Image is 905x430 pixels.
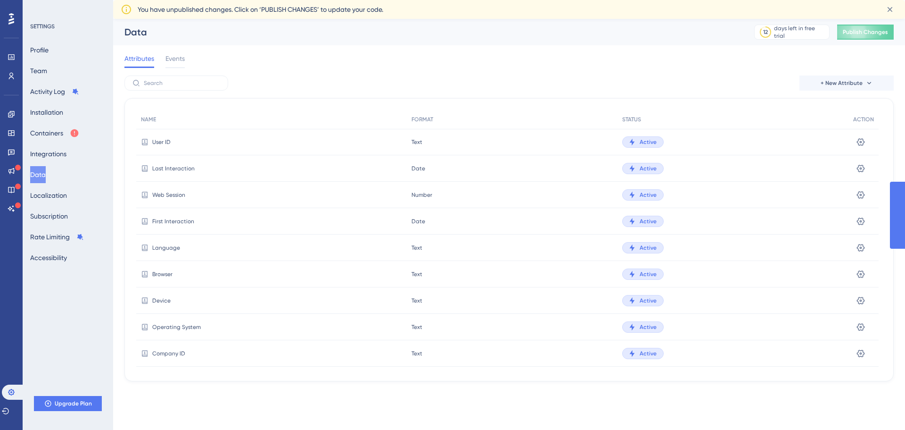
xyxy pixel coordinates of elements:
[411,350,422,357] span: Text
[30,208,68,225] button: Subscription
[837,25,894,40] button: Publish Changes
[843,28,888,36] span: Publish Changes
[640,244,657,252] span: Active
[640,218,657,225] span: Active
[411,138,422,146] span: Text
[165,53,185,64] span: Events
[30,145,66,162] button: Integrations
[640,297,657,304] span: Active
[411,270,422,278] span: Text
[152,270,173,278] span: Browser
[411,165,425,172] span: Date
[411,218,425,225] span: Date
[138,4,383,15] span: You have unpublished changes. Click on ‘PUBLISH CHANGES’ to update your code.
[411,244,422,252] span: Text
[30,62,47,79] button: Team
[141,116,156,123] span: NAME
[799,76,894,91] button: + New Attribute
[774,25,826,40] div: days left in free trial
[411,297,422,304] span: Text
[640,191,657,199] span: Active
[30,104,63,121] button: Installation
[34,396,102,411] button: Upgrade Plan
[640,165,657,172] span: Active
[411,116,433,123] span: FORMAT
[152,218,194,225] span: First Interaction
[640,270,657,278] span: Active
[152,244,180,252] span: Language
[622,116,641,123] span: STATUS
[411,323,422,331] span: Text
[640,323,657,331] span: Active
[640,138,657,146] span: Active
[865,393,894,421] iframe: UserGuiding AI Assistant Launcher
[144,80,220,86] input: Search
[152,350,185,357] span: Company ID
[152,138,171,146] span: User ID
[30,125,79,142] button: Containers
[152,323,201,331] span: Operating System
[124,53,154,64] span: Attributes
[30,42,49,59] button: Profile
[30,166,46,183] button: Data
[30,228,84,245] button: Rate Limiting
[30,187,67,204] button: Localization
[152,297,171,304] span: Device
[853,116,874,123] span: ACTION
[763,28,768,36] div: 12
[152,165,195,172] span: Last Interaction
[411,191,432,199] span: Number
[55,400,92,407] span: Upgrade Plan
[152,191,185,199] span: Web Session
[30,23,107,30] div: SETTINGS
[30,83,79,100] button: Activity Log
[30,249,67,266] button: Accessibility
[640,350,657,357] span: Active
[124,25,731,39] div: Data
[821,79,863,87] span: + New Attribute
